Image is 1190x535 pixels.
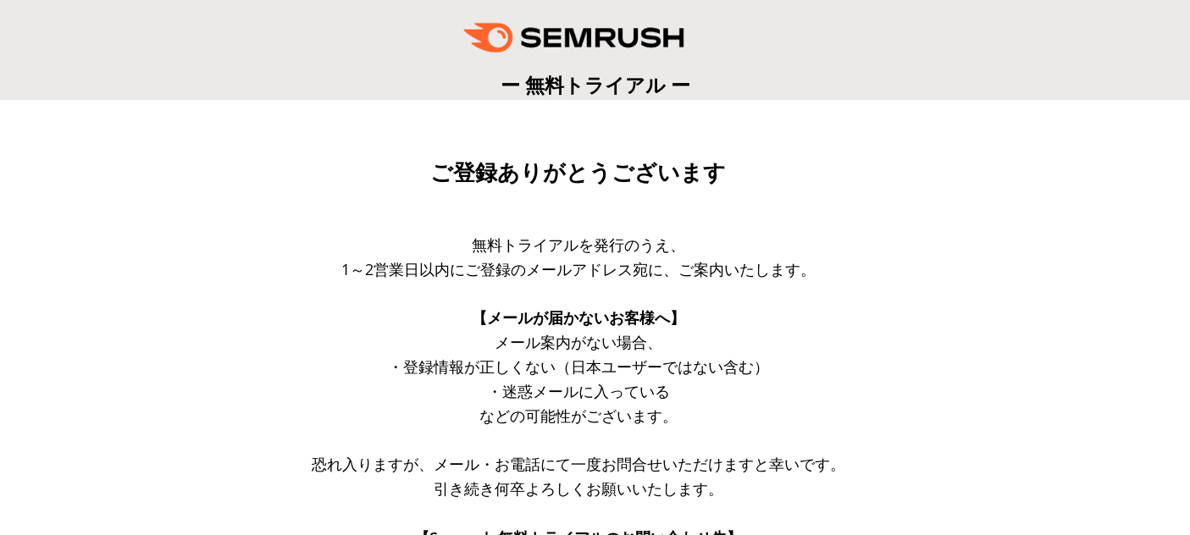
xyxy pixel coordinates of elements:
[487,381,670,401] span: ・迷惑メールに入っている
[495,332,662,352] span: メール案内がない場合、
[472,307,685,328] span: 【メールが届かないお客様へ】
[430,160,726,185] span: ご登録ありがとうございます
[434,478,723,499] span: 引き続き何卒よろしくお願いいたします。
[472,234,685,255] span: 無料トライアルを発行のうえ、
[501,71,690,98] span: ー 無料トライアル ー
[388,356,769,377] span: ・登録情報が正しくない（日本ユーザーではない含む）
[479,405,678,426] span: などの可能性がございます。
[312,454,845,474] span: 恐れ入りますが、メール・お電話にて一度お問合せいただけますと幸いです。
[341,259,816,279] span: 1～2営業日以内にご登録のメールアドレス宛に、ご案内いたします。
